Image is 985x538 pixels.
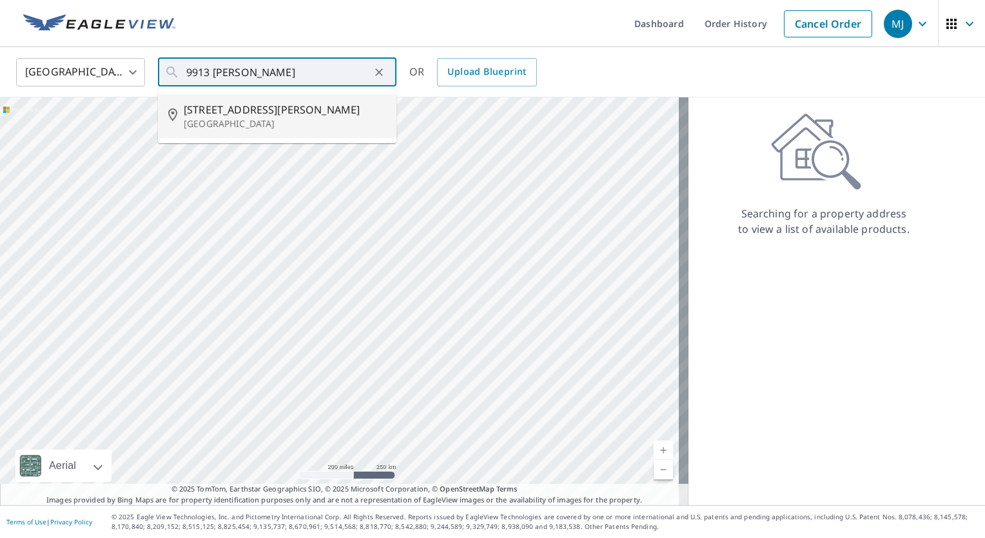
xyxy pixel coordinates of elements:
[15,450,112,482] div: Aerial
[440,484,494,493] a: OpenStreetMap
[184,117,386,130] p: [GEOGRAPHIC_DATA]
[16,54,145,90] div: [GEOGRAPHIC_DATA]
[437,58,536,86] a: Upload Blueprint
[409,58,537,86] div: OR
[45,450,80,482] div: Aerial
[654,441,673,460] a: Current Level 5, Zoom In
[884,10,912,38] div: MJ
[370,63,388,81] button: Clear
[784,10,872,37] a: Cancel Order
[654,460,673,479] a: Current Level 5, Zoom Out
[6,518,92,526] p: |
[23,14,175,34] img: EV Logo
[112,512,979,532] p: © 2025 Eagle View Technologies, Inc. and Pictometry International Corp. All Rights Reserved. Repo...
[447,64,526,80] span: Upload Blueprint
[184,102,386,117] span: [STREET_ADDRESS][PERSON_NAME]
[171,484,518,495] span: © 2025 TomTom, Earthstar Geographics SIO, © 2025 Microsoft Corporation, ©
[50,517,92,526] a: Privacy Policy
[186,54,370,90] input: Search by address or latitude-longitude
[496,484,518,493] a: Terms
[6,517,46,526] a: Terms of Use
[737,206,910,237] p: Searching for a property address to view a list of available products.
